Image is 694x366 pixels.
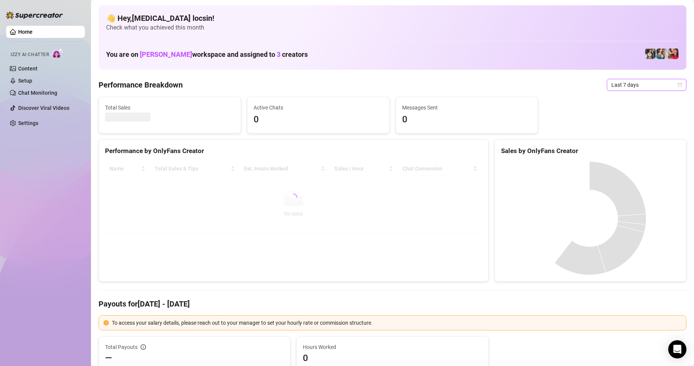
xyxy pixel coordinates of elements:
[105,146,482,156] div: Performance by OnlyFans Creator
[106,23,679,32] span: Check what you achieved this month
[99,299,686,309] h4: Payouts for [DATE] - [DATE]
[501,146,680,156] div: Sales by OnlyFans Creator
[103,320,109,325] span: exclamation-circle
[11,51,49,58] span: Izzy AI Chatter
[668,340,686,358] div: Open Intercom Messenger
[290,194,297,201] span: loading
[277,50,280,58] span: 3
[141,344,146,350] span: info-circle
[105,343,138,351] span: Total Payouts
[52,48,64,59] img: AI Chatter
[18,66,38,72] a: Content
[6,11,63,19] img: logo-BBDzfeDw.svg
[402,103,532,112] span: Messages Sent
[678,83,682,87] span: calendar
[18,29,33,35] a: Home
[106,50,308,59] h1: You are on workspace and assigned to creators
[402,113,532,127] span: 0
[645,48,656,59] img: Katy
[18,120,38,126] a: Settings
[99,80,183,90] h4: Performance Breakdown
[112,319,681,327] div: To access your salary details, please reach out to your manager to set your hourly rate or commis...
[303,352,482,364] span: 0
[105,103,235,112] span: Total Sales
[656,48,667,59] img: Zaddy
[105,352,112,364] span: —
[254,103,383,112] span: Active Chats
[611,79,682,91] span: Last 7 days
[18,78,32,84] a: Setup
[18,90,57,96] a: Chat Monitoring
[140,50,192,58] span: [PERSON_NAME]
[106,13,679,23] h4: 👋 Hey, [MEDICAL_DATA] locsin !
[254,113,383,127] span: 0
[303,343,482,351] span: Hours Worked
[18,105,69,111] a: Discover Viral Videos
[668,48,678,59] img: Vanessa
